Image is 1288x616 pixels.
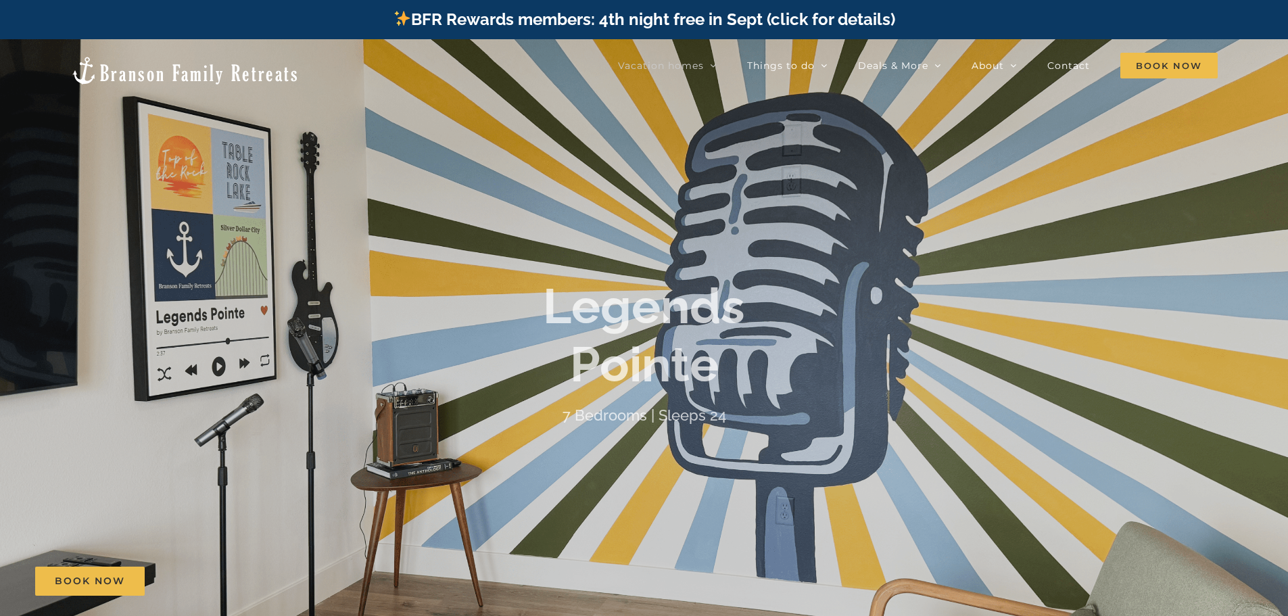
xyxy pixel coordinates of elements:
span: Things to do [747,61,815,70]
a: Things to do [747,52,828,79]
img: ✨ [394,10,410,26]
span: Contact [1047,61,1090,70]
a: BFR Rewards members: 4th night free in Sept (click for details) [393,9,895,29]
a: Deals & More [858,52,941,79]
span: Deals & More [858,61,928,70]
b: Legends Pointe [543,277,745,393]
a: Contact [1047,52,1090,79]
a: About [972,52,1017,79]
h4: 7 Bedrooms | Sleeps 24 [563,406,726,424]
span: About [972,61,1004,70]
span: Book Now [55,575,125,587]
a: Book Now [35,567,145,596]
img: Branson Family Retreats Logo [70,55,300,86]
span: Book Now [1120,53,1218,78]
span: Vacation homes [618,61,704,70]
nav: Main Menu [618,52,1218,79]
a: Vacation homes [618,52,717,79]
